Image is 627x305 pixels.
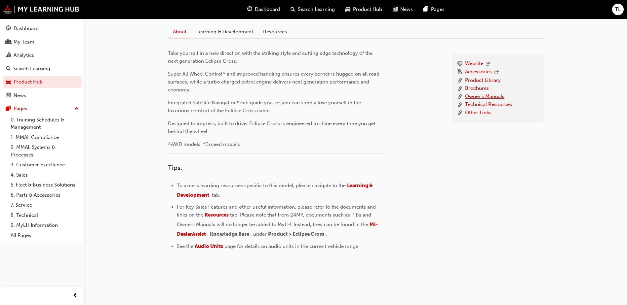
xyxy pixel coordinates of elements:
span: News [400,6,413,13]
span: guage-icon [247,5,252,14]
a: Audio Units [195,243,223,249]
button: Pages [3,103,82,115]
span: pages-icon [423,5,428,14]
div: Analytics [14,51,34,59]
span: link-icon [457,93,462,101]
a: Resources [258,25,292,38]
span: See the [177,243,193,249]
a: 7. Service [8,200,82,210]
a: news-iconNews [387,3,418,16]
span: Knowledge Base [210,231,249,237]
a: 2. MMAL Systems & Processes [8,142,82,160]
a: Learning & Development [191,25,258,38]
span: news-icon [393,5,398,14]
a: Analytics [3,49,82,61]
a: Resources [205,212,229,218]
a: guage-iconDashboard [242,3,285,16]
a: All Pages [8,230,82,241]
span: Super All Wheel Control^ and improved handling ensures every corner is hugged on all road surface... [168,71,381,93]
span: up-icon [74,105,79,113]
a: Accessories [465,68,492,77]
a: pages-iconPages [418,3,450,16]
button: TL [612,4,624,15]
span: ^AWD models. *Exceed models [168,141,240,147]
a: 8. Technical [8,210,82,220]
span: To access learning resources specific to this model, please navigate to the [177,183,346,188]
span: , under [251,231,267,237]
span: Product > Eclipse Cross [268,231,324,237]
img: mmal [3,5,79,14]
a: 6. Parts & Accessories [8,190,82,200]
a: Search Learning [3,63,82,75]
button: DashboardMy TeamAnalyticsSearch LearningProduct HubNews [3,21,82,103]
span: For Key Sales Features and other useful information, please refer to the documents and links on the [177,204,377,218]
span: search-icon [291,5,295,14]
a: Product Hub [3,76,82,88]
a: Owner's Manuals [465,93,504,101]
span: people-icon [6,39,11,45]
a: My Team [3,36,82,48]
span: prev-icon [73,292,78,300]
span: Dashboard [255,6,280,13]
span: outbound-icon [486,61,490,67]
span: chart-icon [6,52,11,58]
span: TL [615,6,621,13]
a: About [168,25,191,38]
span: link-icon [457,85,462,93]
span: link-icon [457,109,462,117]
a: Learning & Development [177,183,374,198]
a: Product Library [465,77,501,85]
a: Other Links [465,109,491,117]
a: 5. Fleet & Business Solutions [8,180,82,190]
div: Dashboard [14,25,39,32]
a: Website [465,60,483,68]
span: tab. Please note that from 24MY, documents such as PIBs and Owners Manuals will no longer be adde... [177,212,372,227]
span: news-icon [6,93,11,99]
span: page for details on audio units in the current vehicle range. [224,243,360,249]
span: . [326,231,327,237]
span: www-icon [457,60,462,68]
span: link-icon [457,101,462,109]
a: Technical Resources [465,101,512,109]
a: 0. Training Schedules & Management [8,115,82,132]
div: Pages [14,105,27,113]
a: News [3,89,82,102]
span: Integrated Satellite Navigation* can guide you, or you can simply lose yourself in the luxurious ... [168,100,362,114]
span: Product Hub [353,6,382,13]
div: News [14,92,26,99]
span: Tips: [168,164,182,172]
div: Search Learning [13,65,50,73]
span: Take yourself in a new direction with the striking style and cutting edge technology of the next ... [168,50,374,64]
span: search-icon [6,66,11,72]
a: search-iconSearch Learning [285,3,340,16]
span: Pages [431,6,445,13]
span: car-icon [6,79,11,85]
span: Designed to impress, built to drive, Eclipse Cross is engineered to shine every time you get behi... [168,120,377,134]
a: 3. Customer Excellence [8,160,82,170]
span: outbound-icon [494,70,499,75]
span: Search Learning [298,6,335,13]
span: guage-icon [6,26,11,32]
a: car-iconProduct Hub [340,3,387,16]
span: tab. [212,192,220,198]
div: My Team [14,38,34,46]
span: link-icon [457,77,462,85]
span: car-icon [345,5,350,14]
a: Brochures [465,85,489,93]
a: 9. MyLH Information [8,220,82,230]
a: Dashboard [3,22,82,35]
span: pages-icon [6,106,11,112]
span: keys-icon [457,68,462,77]
a: 4. Sales [8,170,82,180]
a: 1. MMAL Compliance [8,132,82,143]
